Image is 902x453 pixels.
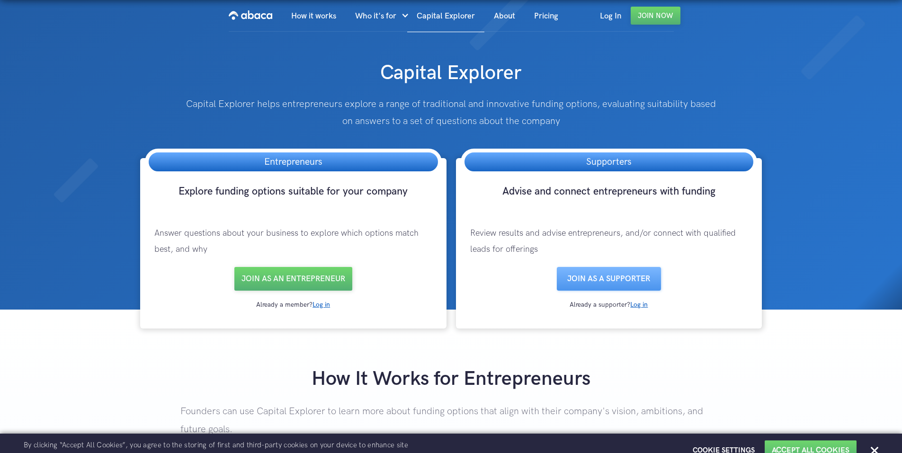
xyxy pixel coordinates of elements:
h3: Supporters [577,152,641,171]
a: Join as a SUPPORTER [557,267,661,291]
p: Review results and advise entrepreneurs, and/or connect with qualified leads for offerings [461,216,758,267]
h3: Explore funding options suitable for your company [145,185,442,216]
p: Answer questions about your business to explore which options match best, and why [145,216,442,267]
div: Already a member? [145,300,442,310]
img: Abaca logo [229,8,272,23]
h1: Capital Explorer [225,51,677,86]
a: Log in [313,301,330,309]
div: Already a supporter? [461,300,758,310]
a: Join as an entrepreneur [234,267,352,291]
h3: Entrepreneurs [255,152,331,171]
a: Log in [630,301,648,309]
p: Capital Explorer helps entrepreneurs explore a range of traditional and innovative funding option... [180,96,722,130]
a: Join Now [631,7,680,25]
strong: How It Works for Entrepreneurs [312,367,590,391]
h3: Advise and connect entrepreneurs with funding [461,185,758,216]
